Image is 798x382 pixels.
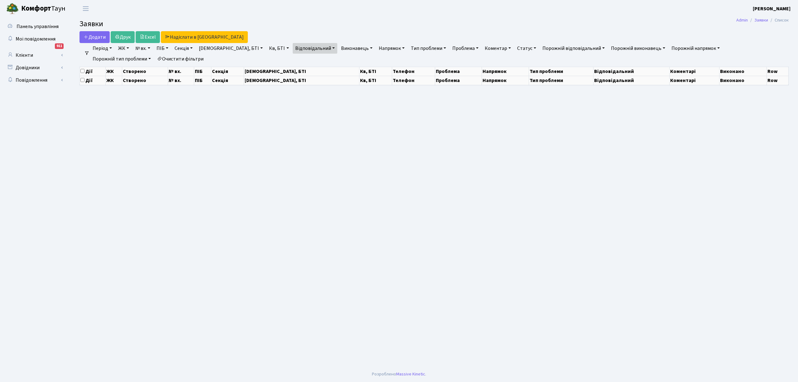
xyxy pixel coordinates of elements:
a: Друк [111,31,135,43]
th: ЖК [105,67,122,76]
th: Проблема [435,76,482,85]
a: Відповідальний [293,43,337,54]
a: Повідомлення [3,74,65,86]
a: Кв, БТІ [267,43,291,54]
a: Панель управління [3,20,65,33]
th: Секція [211,76,244,85]
nav: breadcrumb [727,14,798,27]
a: Довідники [3,61,65,74]
th: Телефон [392,67,435,76]
b: Комфорт [21,3,51,13]
a: Порожній відповідальний [540,43,607,54]
span: Мої повідомлення [16,36,55,42]
a: Порожній тип проблеми [90,54,153,64]
th: Створено [122,76,168,85]
th: Тип проблеми [529,76,593,85]
th: Напрямок [482,67,529,76]
th: № вх. [168,67,194,76]
a: Статус [515,43,539,54]
th: Секція [211,67,244,76]
a: Тип проблеми [408,43,449,54]
th: Виконано [719,67,767,76]
span: Додати [84,34,106,41]
a: Порожній виконавець [608,43,668,54]
a: Massive Kinetic [396,371,425,377]
th: Проблема [435,67,482,76]
a: ПІБ [154,43,171,54]
th: Дії [80,67,106,76]
a: Коментар [482,43,513,54]
a: Секція [172,43,195,54]
a: Надіслати в [GEOGRAPHIC_DATA] [161,31,248,43]
th: [DEMOGRAPHIC_DATA], БТІ [244,76,359,85]
th: Відповідальний [594,67,670,76]
button: Переключити навігацію [78,3,94,14]
a: Напрямок [376,43,407,54]
a: Admin [736,17,748,23]
a: Excel [136,31,160,43]
th: Напрямок [482,76,529,85]
a: Порожній напрямок [669,43,722,54]
th: Row [767,67,789,76]
th: Створено [122,67,168,76]
th: № вх. [168,76,194,85]
th: Телефон [392,76,435,85]
th: Дії [80,76,106,85]
a: ЖК [116,43,132,54]
span: Заявки [79,18,103,29]
th: [DEMOGRAPHIC_DATA], БТІ [244,67,359,76]
li: Список [768,17,789,24]
a: Очистити фільтри [155,54,206,64]
th: Кв, БТІ [359,67,392,76]
th: Row [767,76,789,85]
th: ПІБ [194,76,211,85]
a: Період [90,43,114,54]
th: Коментарі [670,76,719,85]
a: [DEMOGRAPHIC_DATA], БТІ [196,43,265,54]
div: 911 [55,43,64,49]
th: Відповідальний [594,76,670,85]
span: Панель управління [17,23,59,30]
th: Коментарі [670,67,719,76]
span: Таун [21,3,65,14]
th: Кв, БТІ [359,76,392,85]
a: Заявки [754,17,768,23]
img: logo.png [6,2,19,15]
th: Тип проблеми [529,67,593,76]
a: Виконавець [339,43,375,54]
th: Виконано [719,76,767,85]
a: Клієнти [3,49,65,61]
th: ПІБ [194,67,211,76]
a: [PERSON_NAME] [753,5,791,12]
div: Розроблено . [372,371,426,378]
a: Мої повідомлення911 [3,33,65,45]
th: ЖК [105,76,122,85]
a: Додати [79,31,110,43]
a: № вх. [133,43,153,54]
a: Проблема [450,43,481,54]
